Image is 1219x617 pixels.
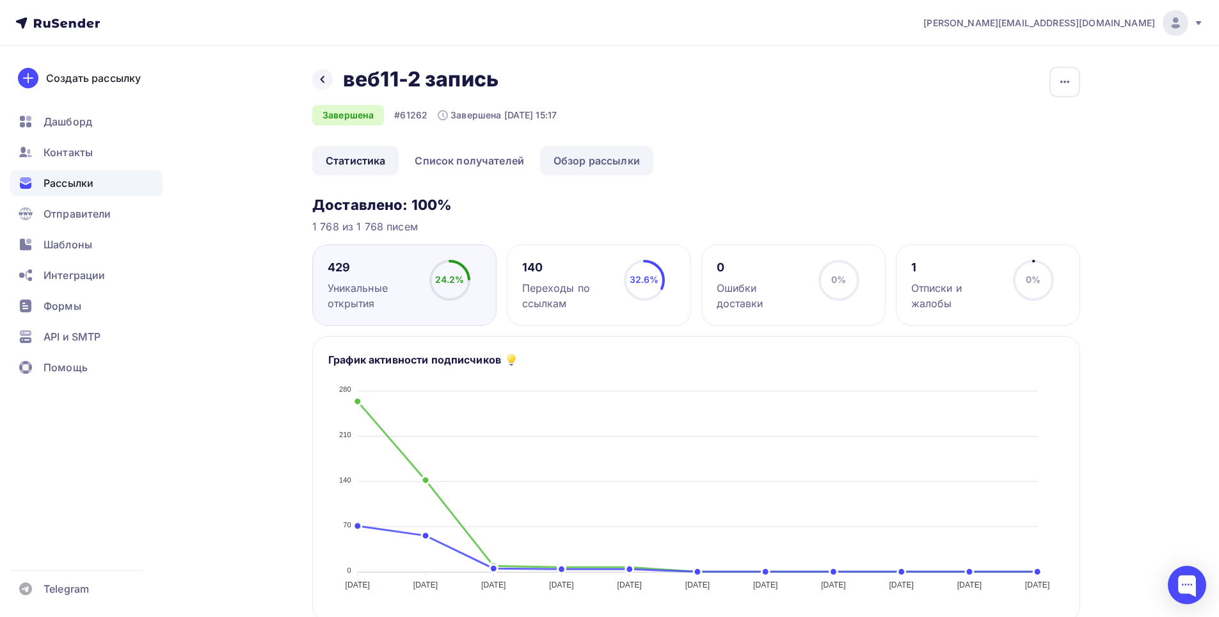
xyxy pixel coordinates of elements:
a: Рассылки [10,170,163,196]
a: Отправители [10,201,163,227]
div: Ошибки доставки [717,280,807,311]
div: 0 [717,260,807,275]
div: 1 [911,260,1001,275]
div: Уникальные открытия [328,280,418,311]
a: Обзор рассылки [540,146,653,175]
a: Шаблоны [10,232,163,257]
div: Отписки и жалобы [911,280,1001,311]
a: [PERSON_NAME][EMAIL_ADDRESS][DOMAIN_NAME] [923,10,1204,36]
span: Шаблоны [44,237,92,252]
tspan: [DATE] [1025,581,1050,589]
tspan: 0 [347,566,351,574]
span: Интеграции [44,268,105,283]
a: Список получателей [401,146,538,175]
tspan: 70 [343,521,351,529]
span: Дашборд [44,114,92,129]
span: Помощь [44,360,88,375]
a: Контакты [10,140,163,165]
span: Отправители [44,206,111,221]
h2: веб11-2 запись [343,67,498,92]
tspan: [DATE] [753,581,778,589]
tspan: 210 [339,431,351,438]
a: Статистика [312,146,399,175]
tspan: [DATE] [685,581,710,589]
span: 0% [831,274,846,285]
h3: Доставлено: 100% [312,196,1080,214]
span: Telegram [44,581,89,597]
span: [PERSON_NAME][EMAIL_ADDRESS][DOMAIN_NAME] [923,17,1155,29]
span: 32.6% [630,274,659,285]
tspan: [DATE] [549,581,574,589]
a: Формы [10,293,163,319]
tspan: 280 [339,385,351,393]
span: 0% [1026,274,1040,285]
tspan: [DATE] [345,581,370,589]
div: 1 768 из 1 768 писем [312,219,1080,234]
tspan: [DATE] [957,581,982,589]
tspan: [DATE] [413,581,438,589]
div: 429 [328,260,418,275]
div: 140 [522,260,612,275]
span: Контакты [44,145,93,160]
a: Дашборд [10,109,163,134]
div: #61262 [394,109,427,122]
span: 24.2% [435,274,465,285]
span: Формы [44,298,81,314]
tspan: [DATE] [617,581,642,589]
span: API и SMTP [44,329,100,344]
span: Рассылки [44,175,93,191]
div: Переходы по ссылкам [522,280,612,311]
div: Завершена [DATE] 15:17 [438,109,557,122]
tspan: [DATE] [481,581,506,589]
tspan: [DATE] [889,581,914,589]
tspan: 140 [339,476,351,484]
tspan: [DATE] [821,581,846,589]
div: Создать рассылку [46,70,141,86]
h5: График активности подписчиков [328,352,501,367]
div: Завершена [312,105,384,125]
